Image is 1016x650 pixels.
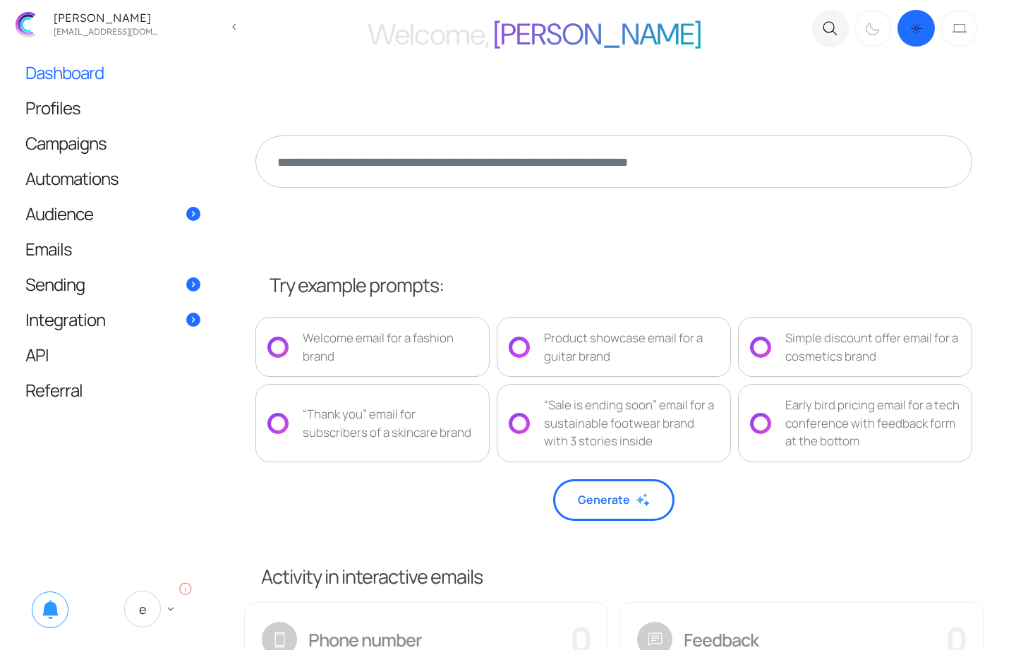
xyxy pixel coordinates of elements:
div: Dark mode switcher [852,7,981,49]
span: Referral [25,383,83,397]
span: Campaigns [25,136,107,150]
span: Integration [25,312,105,327]
button: Generate [553,479,675,521]
span: Welcome, [368,15,489,54]
span: Profiles [25,100,80,115]
div: Product showcase email for a guitar brand [544,329,719,365]
a: E keyboard_arrow_down info [110,581,193,637]
a: Emails [11,231,214,266]
div: [PERSON_NAME] [49,12,162,23]
a: Audience [11,196,214,231]
span: Emails [25,241,72,256]
div: Simple discount offer email for a cosmetics brand [785,329,960,365]
div: Welcome email for a fashion brand [303,329,478,365]
span: E [124,591,161,627]
span: keyboard_arrow_down [164,603,177,615]
span: Sending [25,277,85,291]
div: “Sale is ending soon” email for a sustainable footwear brand with 3 stories inside [544,396,719,450]
span: Automations [25,171,119,186]
a: Referral [11,373,214,407]
a: [PERSON_NAME] [EMAIL_ADDRESS][DOMAIN_NAME] [7,6,220,43]
span: [PERSON_NAME] [493,15,701,54]
span: API [25,347,49,362]
div: zhekan.zhutnik@gmail.com [49,23,162,37]
a: Automations [11,161,214,195]
a: Dashboard [11,55,214,90]
div: Early bird pricing email for a tech conference with feedback form at the bottom [785,396,960,450]
a: Campaigns [11,126,214,160]
div: “Thank you” email for subscribers of a skincare brand [303,405,478,441]
a: API [11,337,214,372]
a: Integration [11,302,214,337]
div: Try example prompts: [270,271,972,300]
a: Profiles [11,90,214,125]
i: info [178,581,193,596]
span: Dashboard [25,65,104,80]
a: Sending [11,267,214,301]
h3: Activity in interactive emails [253,563,1003,590]
span: Audience [25,206,93,221]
